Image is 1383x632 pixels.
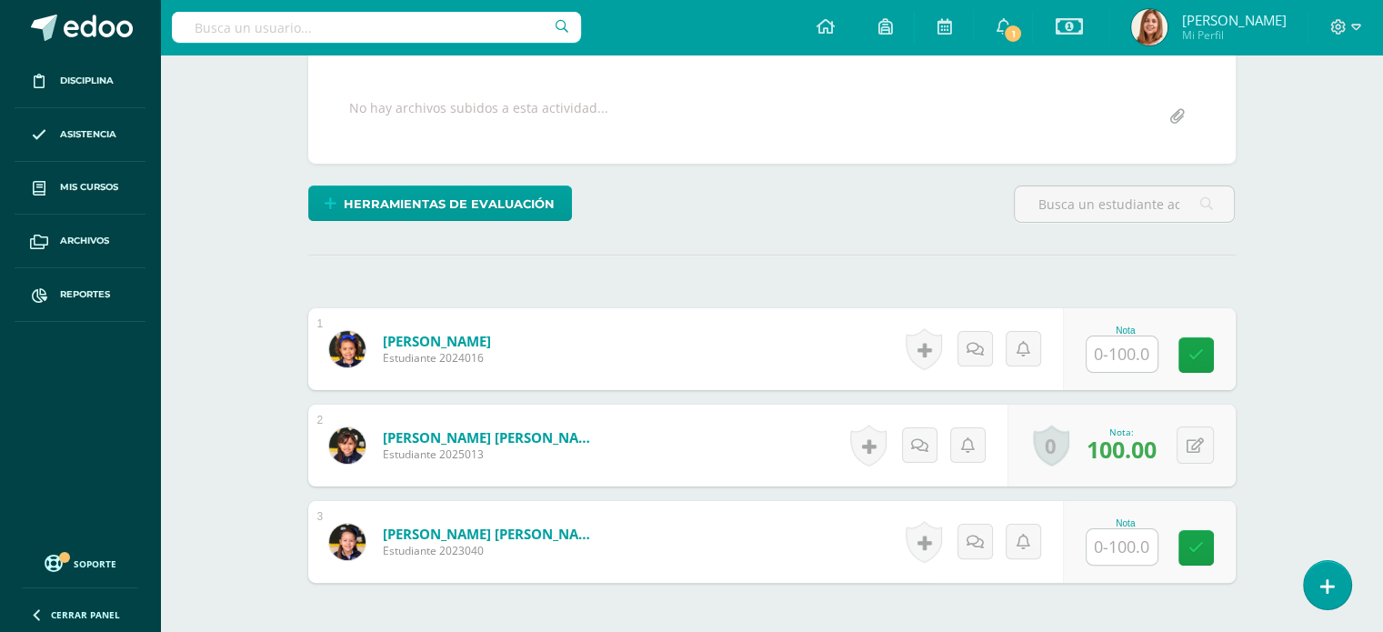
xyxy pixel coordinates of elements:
a: 0 [1033,425,1069,466]
a: Archivos [15,215,145,268]
div: Nota [1086,518,1166,528]
span: Disciplina [60,74,114,88]
a: Asistencia [15,108,145,162]
div: Nota: [1087,426,1157,438]
span: Estudiante 2024016 [383,350,491,366]
input: Busca un usuario... [172,12,581,43]
span: Asistencia [60,127,116,142]
a: Mis cursos [15,162,145,216]
input: 0-100.0 [1087,336,1158,372]
a: [PERSON_NAME] [383,332,491,350]
input: 0-100.0 [1087,529,1158,565]
span: Cerrar panel [51,608,120,621]
img: eb2ab618cba906d884e32e33fe174f12.png [1131,9,1168,45]
span: Mis cursos [60,180,118,195]
a: Soporte [22,550,138,575]
span: [PERSON_NAME] [1181,11,1286,29]
a: Herramientas de evaluación [308,186,572,221]
a: Disciplina [15,55,145,108]
div: No hay archivos subidos a esta actividad... [349,99,608,135]
span: Soporte [74,557,116,570]
a: [PERSON_NAME] [PERSON_NAME] [383,428,601,446]
img: 9ddffc2133d90a3b8fa7950f6c1b02ad.png [329,524,366,560]
img: 2bf56fc5c4b6730262b7e6b7ba74b52e.png [329,427,366,464]
span: Mi Perfil [1181,27,1286,43]
a: [PERSON_NAME] [PERSON_NAME] [383,525,601,543]
span: 1 [1003,24,1023,44]
div: Nota [1086,326,1166,336]
span: Reportes [60,287,110,302]
span: Archivos [60,234,109,248]
span: 100.00 [1087,434,1157,465]
input: Busca un estudiante aquí... [1015,186,1234,222]
span: Herramientas de evaluación [344,187,555,221]
span: Estudiante 2023040 [383,543,601,558]
img: eafc7362ef00a26beab008e6bbed68b8.png [329,331,366,367]
span: Estudiante 2025013 [383,446,601,462]
a: Reportes [15,268,145,322]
